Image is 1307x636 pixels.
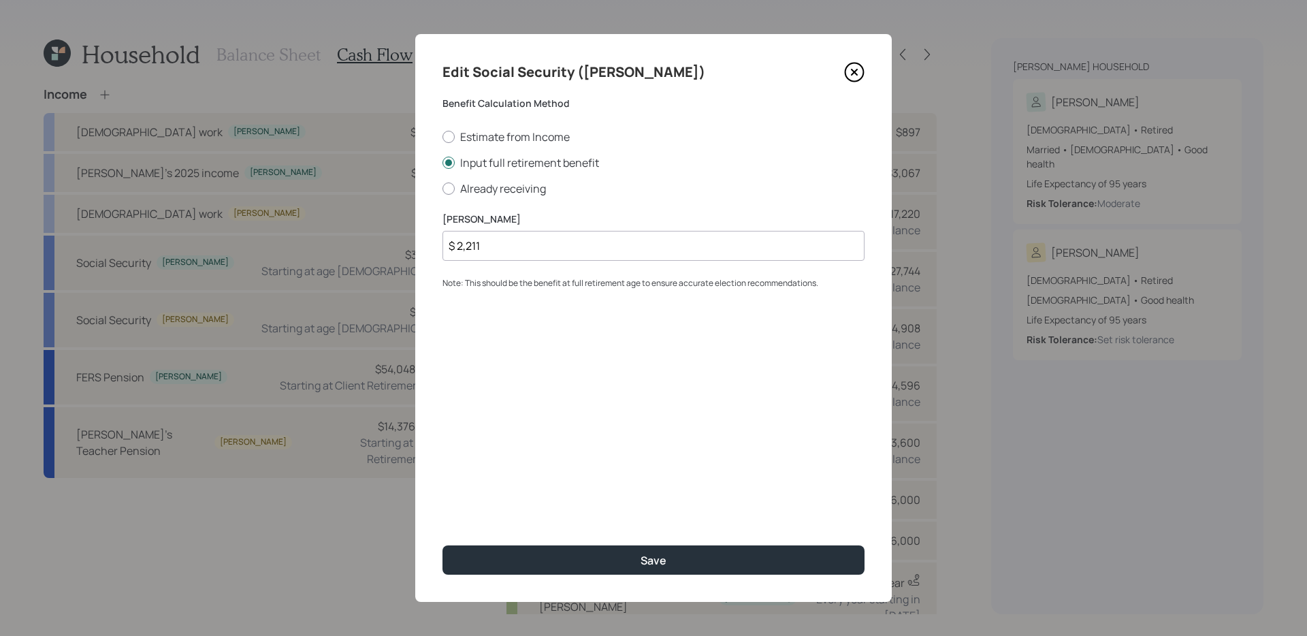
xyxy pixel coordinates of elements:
h4: Edit Social Security ([PERSON_NAME]) [442,61,705,83]
label: Input full retirement benefit [442,155,865,170]
label: Already receiving [442,181,865,196]
label: Estimate from Income [442,129,865,144]
label: [PERSON_NAME] [442,212,865,226]
label: Benefit Calculation Method [442,97,865,110]
div: Save [641,553,666,568]
button: Save [442,545,865,575]
div: Note: This should be the benefit at full retirement age to ensure accurate election recommendations. [442,277,865,289]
